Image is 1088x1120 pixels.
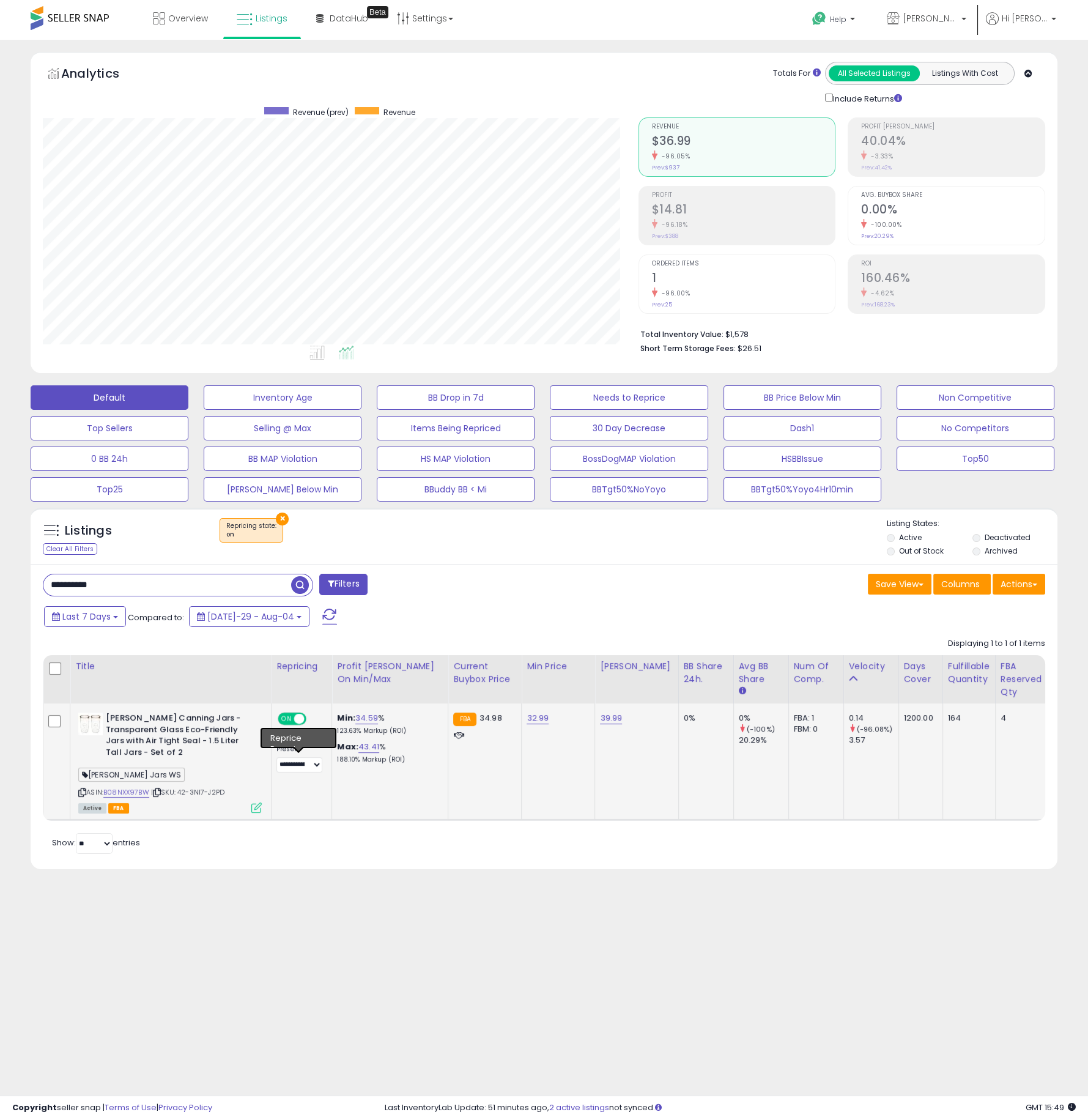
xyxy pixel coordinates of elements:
[849,660,894,673] div: Velocity
[377,416,535,440] button: Items Being Repriced
[204,477,361,502] button: [PERSON_NAME] Below Min
[128,612,184,623] span: Compared to:
[337,660,443,686] div: Profit [PERSON_NAME] on Min/Max
[887,518,1057,530] p: Listing States:
[984,532,1030,543] label: Deactivated
[867,289,894,298] small: -4.62%
[868,574,931,595] button: Save View
[933,574,991,595] button: Columns
[31,385,188,410] button: Default
[794,660,838,686] div: Num of Comp.
[738,343,761,354] span: $26.51
[600,712,622,724] a: 39.99
[640,343,736,354] b: Short Term Storage Fees:
[337,713,439,735] div: %
[550,477,708,502] button: BBTgt50%NoYoyo
[527,660,590,673] div: Min Price
[739,713,788,724] div: 0%
[279,714,294,724] span: ON
[337,727,439,735] p: 123.63% Markup (ROI)
[794,713,834,724] div: FBA: 1
[861,192,1045,199] span: Avg. Buybox Share
[773,68,821,80] div: Totals For
[377,447,535,471] button: HS MAP Violation
[652,261,835,267] span: Ordered Items
[337,741,439,764] div: %
[861,202,1045,219] h2: 0.00%
[984,546,1017,556] label: Archived
[383,107,415,117] span: Revenue
[226,530,276,539] div: on
[1001,713,1037,724] div: 4
[44,606,126,627] button: Last 7 Days
[684,713,724,724] div: 0%
[899,546,944,556] label: Out of Stock
[652,202,835,219] h2: $14.81
[78,713,103,735] img: 41reVlqOoyL._SL40_.jpg
[948,713,986,724] div: 164
[941,578,980,590] span: Columns
[276,660,327,673] div: Repricing
[684,660,728,686] div: BB Share 24h.
[377,477,535,502] button: BBuddy BB < Mi
[849,713,898,724] div: 0.14
[377,385,535,410] button: BB Drop in 7d
[367,6,388,18] div: Tooltip anchor
[802,2,867,40] a: Help
[739,686,746,697] small: Avg BB Share.
[337,741,358,752] b: Max:
[861,134,1045,150] h2: 40.04%
[723,385,881,410] button: BB Price Below Min
[829,65,920,81] button: All Selected Listings
[904,660,938,686] div: Days Cover
[919,65,1010,81] button: Listings With Cost
[652,232,678,240] small: Prev: $388
[652,192,835,199] span: Profit
[189,606,309,627] button: [DATE]-29 - Aug-04
[986,12,1056,40] a: Hi [PERSON_NAME]
[204,447,361,471] button: BB MAP Violation
[355,712,378,724] a: 34.59
[31,447,188,471] button: 0 BB 24h
[108,803,129,814] span: FBA
[62,610,111,623] span: Last 7 Days
[867,152,893,161] small: -3.33%
[640,329,723,339] b: Total Inventory Value:
[330,12,368,24] span: DataHub
[453,660,516,686] div: Current Buybox Price
[652,124,835,130] span: Revenue
[640,326,1036,341] li: $1,578
[65,522,112,540] h5: Listings
[226,521,276,540] span: Repricing state :
[657,220,688,229] small: -96.18%
[207,610,294,623] span: [DATE]-29 - Aug-04
[1001,660,1042,699] div: FBA Reserved Qty
[723,416,881,440] button: Dash1
[861,271,1045,287] h2: 160.46%
[723,447,881,471] button: HSBBIssue
[867,220,901,229] small: -100.00%
[106,713,254,761] b: [PERSON_NAME] Canning Jars - Transparent Glass Eco-Friendly Jars with Air Tight Seal - 1.5 Liter ...
[794,724,834,735] div: FBM: 0
[78,803,106,814] span: All listings currently available for purchase on Amazon
[453,713,476,726] small: FBA
[527,712,549,724] a: 32.99
[31,477,188,502] button: Top25
[861,124,1045,130] span: Profit [PERSON_NAME]
[358,741,379,753] a: 43.41
[897,385,1054,410] button: Non Competitive
[550,416,708,440] button: 30 Day Decrease
[61,65,143,85] h5: Analytics
[652,271,835,287] h2: 1
[723,477,881,502] button: BBTgt50%Yoyo4Hr10min
[550,447,708,471] button: BossDogMAP Violation
[747,724,775,734] small: (-100%)
[151,787,224,797] span: | SKU: 42-3NI7-J2PD
[948,638,1045,650] div: Displaying 1 to 1 of 1 items
[861,164,892,171] small: Prev: 41.42%
[600,660,673,673] div: [PERSON_NAME]
[857,724,892,734] small: (-96.08%)
[168,12,208,24] span: Overview
[337,755,439,764] p: 188.10% Markup (ROI)
[276,513,289,525] button: ×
